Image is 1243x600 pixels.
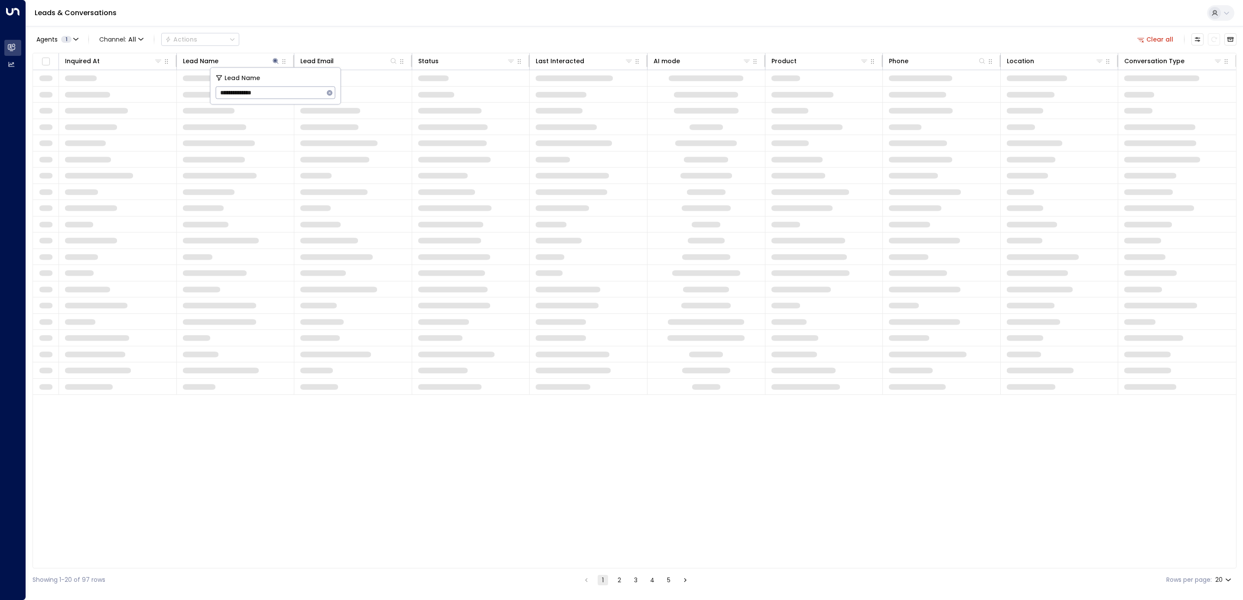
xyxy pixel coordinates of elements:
span: Refresh [1208,33,1220,45]
span: Agents [36,36,58,42]
div: Product [771,56,869,66]
button: Actions [161,33,239,46]
div: Last Interacted [536,56,633,66]
div: AI mode [654,56,680,66]
div: Product [771,56,797,66]
div: Phone [889,56,986,66]
div: Location [1007,56,1034,66]
div: Lead Name [183,56,218,66]
button: Channel:All [96,33,147,45]
div: Location [1007,56,1104,66]
button: Agents1 [33,33,81,45]
div: Last Interacted [536,56,584,66]
span: All [128,36,136,43]
span: Channel: [96,33,147,45]
div: AI mode [654,56,751,66]
nav: pagination navigation [581,574,691,585]
div: Button group with a nested menu [161,33,239,46]
button: Go to page 3 [631,575,641,585]
div: Lead Name [183,56,280,66]
div: Inquired At [65,56,163,66]
div: Status [418,56,439,66]
button: Customize [1191,33,1204,45]
div: Showing 1-20 of 97 rows [33,575,105,584]
label: Rows per page: [1166,575,1212,584]
div: Inquired At [65,56,100,66]
button: page 1 [598,575,608,585]
button: Go to next page [680,575,690,585]
div: Status [418,56,516,66]
button: Go to page 2 [614,575,625,585]
div: Conversation Type [1124,56,1222,66]
button: Go to page 5 [664,575,674,585]
div: 20 [1215,574,1233,586]
button: Clear all [1134,33,1177,45]
div: Lead Email [300,56,398,66]
a: Leads & Conversations [35,8,117,18]
div: Lead Email [300,56,334,66]
div: Phone [889,56,908,66]
span: 1 [61,36,72,43]
button: Go to page 4 [647,575,657,585]
button: Archived Leads [1224,33,1236,45]
div: Conversation Type [1124,56,1184,66]
div: Actions [165,35,197,43]
span: Lead Name [225,73,260,83]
